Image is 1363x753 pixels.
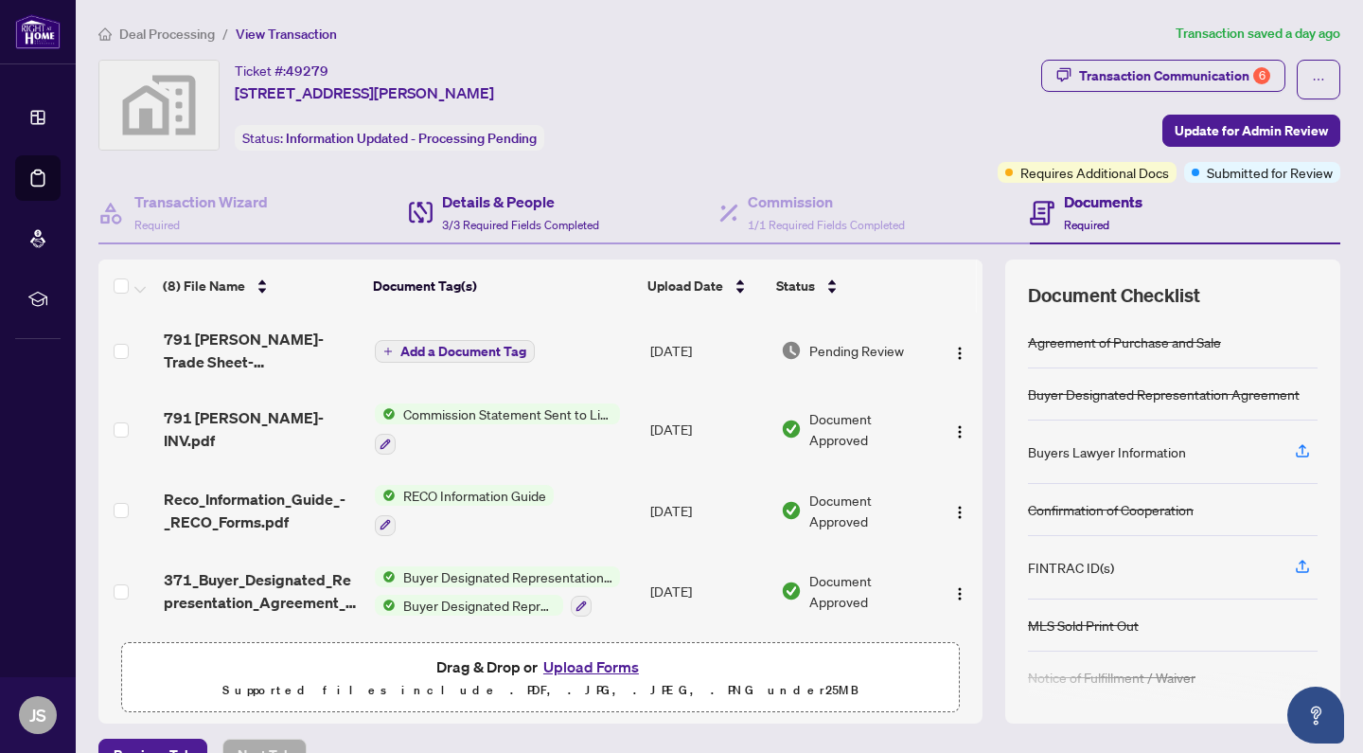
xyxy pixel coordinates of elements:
span: Add a Document Tag [400,345,526,358]
img: svg%3e [99,61,219,150]
span: home [98,27,112,41]
h4: Commission [748,190,905,213]
img: Logo [952,346,967,361]
span: Upload Date [647,276,723,296]
div: MLS Sold Print Out [1028,615,1139,636]
img: logo [15,14,61,49]
span: 791 [PERSON_NAME]-Trade Sheet-[PERSON_NAME] to Review.pdf [164,328,360,373]
button: Add a Document Tag [375,339,535,364]
span: Reco_Information_Guide_-_RECO_Forms.pdf [164,488,360,533]
span: 1/1 Required Fields Completed [748,218,905,232]
button: Logo [945,335,975,366]
div: Buyers Lawyer Information [1028,441,1186,462]
span: Update for Admin Review [1175,116,1328,146]
td: [DATE] [643,470,773,551]
button: Update for Admin Review [1162,115,1340,147]
h4: Transaction Wizard [134,190,268,213]
span: Drag & Drop or [436,654,645,679]
button: Logo [945,414,975,444]
div: Transaction Communication [1079,61,1270,91]
span: Buyer Designated Representation Agreement [396,566,620,587]
img: Logo [952,586,967,601]
div: Buyer Designated Representation Agreement [1028,384,1300,404]
img: Document Status [781,581,802,601]
p: Supported files include .PDF, .JPG, .JPEG, .PNG under 25 MB [133,679,947,702]
span: Pending Review [809,340,904,361]
th: Upload Date [640,260,770,313]
th: (8) File Name [155,260,365,313]
span: Submitted for Review [1207,162,1333,183]
img: Logo [952,505,967,520]
span: Required [134,218,180,232]
span: Required [1064,218,1109,232]
span: [STREET_ADDRESS][PERSON_NAME] [235,81,494,104]
img: Document Status [781,340,802,361]
div: Confirmation of Cooperation [1028,499,1194,520]
span: 371_Buyer_Designated_Representation_Agreement_-_PropTx-[PERSON_NAME].pdf [164,568,360,614]
span: Status [776,276,815,296]
th: Status [769,260,930,313]
span: JS [29,702,46,728]
button: Status IconBuyer Designated Representation AgreementStatus IconBuyer Designated Representation Ag... [375,566,620,618]
img: Status Icon [375,595,396,616]
span: 3/3 Required Fields Completed [442,218,599,232]
span: Requires Additional Docs [1020,162,1169,183]
article: Transaction saved a day ago [1176,23,1340,45]
span: (8) File Name [163,276,245,296]
div: 6 [1253,67,1270,84]
div: Status: [235,125,544,151]
span: Document Approved [809,570,929,612]
img: Status Icon [375,485,396,506]
th: Document Tag(s) [365,260,640,313]
span: plus [383,347,393,356]
button: Transaction Communication6 [1041,60,1285,92]
span: View Transaction [236,26,337,43]
img: Document Status [781,500,802,521]
td: [DATE] [643,632,773,713]
span: Document Checklist [1028,282,1200,309]
img: Logo [952,424,967,439]
button: Logo [945,495,975,526]
span: 49279 [286,63,328,80]
button: Status IconCommission Statement Sent to Listing Brokerage [375,403,620,455]
li: / [222,23,228,45]
img: Status Icon [375,403,396,424]
button: Add a Document Tag [375,340,535,363]
td: [DATE] [643,388,773,470]
span: Buyer Designated Representation Agreement [396,595,563,616]
span: 791 [PERSON_NAME]-INV.pdf [164,406,360,452]
img: Document Status [781,419,802,439]
div: Agreement of Purchase and Sale [1028,332,1221,352]
div: Notice of Fulfillment / Waiver [1028,667,1195,688]
button: Logo [945,576,975,606]
span: Drag & Drop orUpload FormsSupported files include .PDF, .JPG, .JPEG, .PNG under25MB [122,643,959,713]
div: FINTRAC ID(s) [1028,557,1114,578]
span: ellipsis [1312,73,1325,86]
span: Information Updated - Processing Pending [286,130,537,147]
h4: Details & People [442,190,599,213]
span: Commission Statement Sent to Listing Brokerage [396,403,620,424]
span: Deal Processing [119,26,215,43]
span: Document Approved [809,408,929,450]
h4: Documents [1064,190,1142,213]
img: Status Icon [375,566,396,587]
button: Upload Forms [538,654,645,679]
td: [DATE] [643,551,773,633]
button: Status IconRECO Information Guide [375,485,554,536]
span: RECO Information Guide [396,485,554,506]
div: Ticket #: [235,60,328,81]
span: Document Approved [809,490,929,531]
button: Open asap [1287,687,1344,744]
td: [DATE] [643,313,773,388]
